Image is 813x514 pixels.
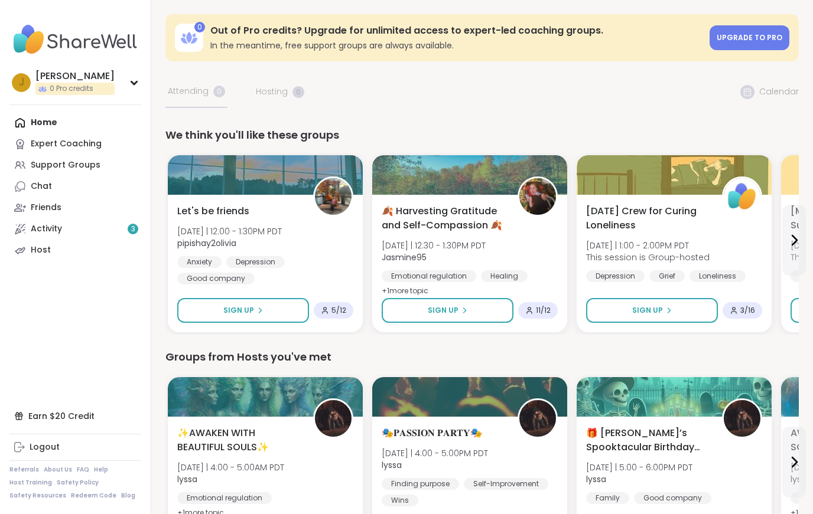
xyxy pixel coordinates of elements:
[210,40,703,51] h3: In the meantime, free support groups are always available.
[210,24,703,37] h3: Out of Pro credits? Upgrade for unlimited access to expert-led coaching groups.
[717,32,782,42] span: Upgrade to Pro
[586,426,709,454] span: 🎁 [PERSON_NAME]’s Spooktacular Birthday Party 🎃
[177,298,309,323] button: Sign Up
[690,270,746,282] div: Loneliness
[536,306,551,315] span: 11 / 12
[131,224,135,234] span: 3
[177,492,272,504] div: Emotional regulation
[382,495,418,506] div: Wins
[194,22,205,32] div: 0
[35,70,115,83] div: [PERSON_NAME]
[382,240,486,251] span: [DATE] | 12:30 - 1:30PM PDT
[519,178,556,215] img: Jasmine95
[382,298,513,323] button: Sign Up
[9,176,141,197] a: Chat
[382,251,427,263] b: Jasmine95
[50,84,93,94] span: 0 Pro credits
[19,75,24,90] span: J
[94,466,108,474] a: Help
[177,426,300,454] span: ✨AWAKEN WITH BEAUTIFUL SOULS✨
[428,305,458,316] span: Sign Up
[165,349,799,365] div: Groups from Hosts you've met
[226,256,285,268] div: Depression
[31,223,62,235] div: Activity
[121,492,135,500] a: Blog
[382,426,482,440] span: 🎭𝐏𝐀𝐒𝐒𝐈𝐎𝐍 𝐏𝐀𝐑𝐓𝐘🎭
[177,237,236,249] b: pipishay2olivia
[9,437,141,458] a: Logout
[586,298,718,323] button: Sign Up
[586,251,710,263] span: This session is Group-hosted
[382,204,505,233] span: 🍂 Harvesting Gratitude and Self-Compassion 🍂
[464,478,548,490] div: Self-Improvement
[382,478,459,490] div: Finding purpose
[586,473,606,485] b: lyssa
[9,479,52,487] a: Host Training
[586,461,692,473] span: [DATE] | 5:00 - 6:00PM PDT
[9,19,141,60] img: ShareWell Nav Logo
[586,492,629,504] div: Family
[9,492,66,500] a: Safety Resources
[9,133,141,155] a: Expert Coaching
[586,240,710,251] span: [DATE] | 1:00 - 2:00PM PDT
[9,240,141,261] a: Host
[519,400,556,437] img: lyssa
[382,459,402,471] b: lyssa
[177,256,222,268] div: Anxiety
[710,25,789,50] a: Upgrade to Pro
[223,305,254,316] span: Sign Up
[331,306,346,315] span: 5 / 12
[740,306,755,315] span: 3 / 16
[634,492,711,504] div: Good company
[481,270,528,282] div: Healing
[586,204,709,233] span: [DATE] Crew for Curing Loneliness
[31,181,52,192] div: Chat
[315,400,352,437] img: lyssa
[165,127,799,143] div: We think you'll like these groups
[9,466,39,474] a: Referrals
[315,178,352,215] img: pipishay2olivia
[177,273,255,284] div: Good company
[177,473,197,485] b: lyssa
[31,138,102,150] div: Expert Coaching
[30,441,60,453] div: Logout
[382,447,488,459] span: [DATE] | 4:00 - 5:00PM PDT
[9,155,141,176] a: Support Groups
[9,197,141,218] a: Friends
[632,305,663,316] span: Sign Up
[71,492,116,500] a: Redeem Code
[44,466,72,474] a: About Us
[31,202,61,214] div: Friends
[177,225,282,237] span: [DATE] | 12:00 - 1:30PM PDT
[9,218,141,240] a: Activity3
[57,479,99,487] a: Safety Policy
[649,270,685,282] div: Grief
[9,405,141,427] div: Earn $20 Credit
[177,204,249,218] span: Let's be friends
[724,178,760,215] img: ShareWell
[382,270,476,282] div: Emotional regulation
[77,466,89,474] a: FAQ
[724,400,760,437] img: lyssa
[177,461,284,473] span: [DATE] | 4:00 - 5:00AM PDT
[31,244,51,256] div: Host
[31,159,100,171] div: Support Groups
[586,270,645,282] div: Depression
